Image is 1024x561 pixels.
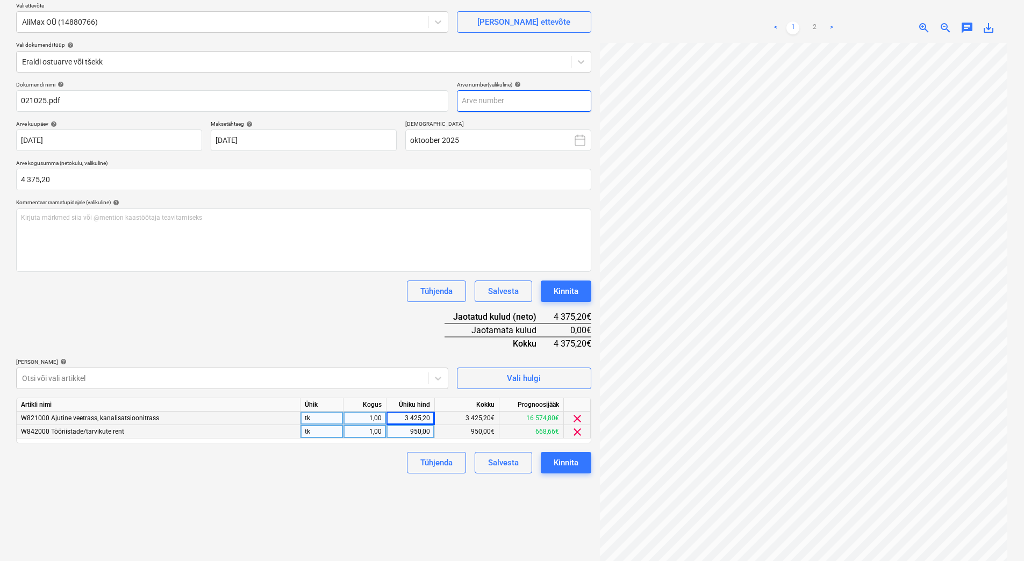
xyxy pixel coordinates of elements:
[499,425,564,438] div: 668,66€
[244,121,253,127] span: help
[554,323,591,337] div: 0,00€
[386,398,435,412] div: Ühiku hind
[488,284,519,298] div: Salvesta
[554,456,578,470] div: Kinnita
[391,425,430,438] div: 950,00
[435,398,499,412] div: Kokku
[16,199,591,206] div: Kommentaar raamatupidajale (valikuline)
[58,358,67,365] span: help
[512,81,521,88] span: help
[541,452,591,473] button: Kinnita
[16,41,591,48] div: Vali dokumendi tüüp
[808,21,821,34] a: Page 2
[918,21,930,34] span: zoom_in
[420,456,453,470] div: Tühjenda
[571,426,584,438] span: clear
[786,21,799,34] a: Page 1 is your current page
[499,398,564,412] div: Prognoosijääk
[499,412,564,425] div: 16 574,80€
[435,425,499,438] div: 950,00€
[48,121,57,127] span: help
[300,425,343,438] div: tk
[475,452,532,473] button: Salvesta
[343,398,386,412] div: Kogus
[348,425,382,438] div: 1,00
[457,11,591,33] button: [PERSON_NAME] ettevõte
[21,414,159,422] span: W821000 Ajutine veetrass, kanalisatsioonitrass
[17,398,300,412] div: Artikli nimi
[211,120,397,127] div: Maksetähtaeg
[457,90,591,112] input: Arve number
[407,452,466,473] button: Tühjenda
[405,120,591,130] p: [DEMOGRAPHIC_DATA]
[407,280,466,302] button: Tühjenda
[391,412,430,425] div: 3 425,20
[16,120,202,127] div: Arve kuupäev
[457,368,591,389] button: Vali hulgi
[55,81,64,88] span: help
[65,42,74,48] span: help
[420,284,453,298] div: Tühjenda
[16,358,448,365] div: [PERSON_NAME]
[554,311,591,323] div: 4 375,20€
[211,130,397,151] input: Tähtaega pole määratud
[961,21,973,34] span: chat
[348,412,382,425] div: 1,00
[769,21,782,34] a: Previous page
[16,169,591,190] input: Arve kogusumma (netokulu, valikuline)
[477,15,570,29] div: [PERSON_NAME] ettevõte
[507,371,541,385] div: Vali hulgi
[825,21,838,34] a: Next page
[445,323,554,337] div: Jaotamata kulud
[21,428,124,435] span: W842000 Tööriistade/tarvikute rent
[111,199,119,206] span: help
[16,130,202,151] input: Arve kuupäeva pole määratud.
[405,130,591,151] button: oktoober 2025
[16,160,591,169] p: Arve kogusumma (netokulu, valikuline)
[554,284,578,298] div: Kinnita
[488,456,519,470] div: Salvesta
[939,21,952,34] span: zoom_out
[541,280,591,302] button: Kinnita
[16,81,448,88] div: Dokumendi nimi
[982,21,995,34] span: save_alt
[457,81,591,88] div: Arve number (valikuline)
[571,412,584,425] span: clear
[554,337,591,350] div: 4 375,20€
[475,280,532,302] button: Salvesta
[435,412,499,425] div: 3 425,20€
[445,311,554,323] div: Jaotatud kulud (neto)
[16,90,448,112] input: Dokumendi nimi
[970,509,1024,561] iframe: Chat Widget
[445,337,554,350] div: Kokku
[300,398,343,412] div: Ühik
[300,412,343,425] div: tk
[16,2,448,11] p: Vali ettevõte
